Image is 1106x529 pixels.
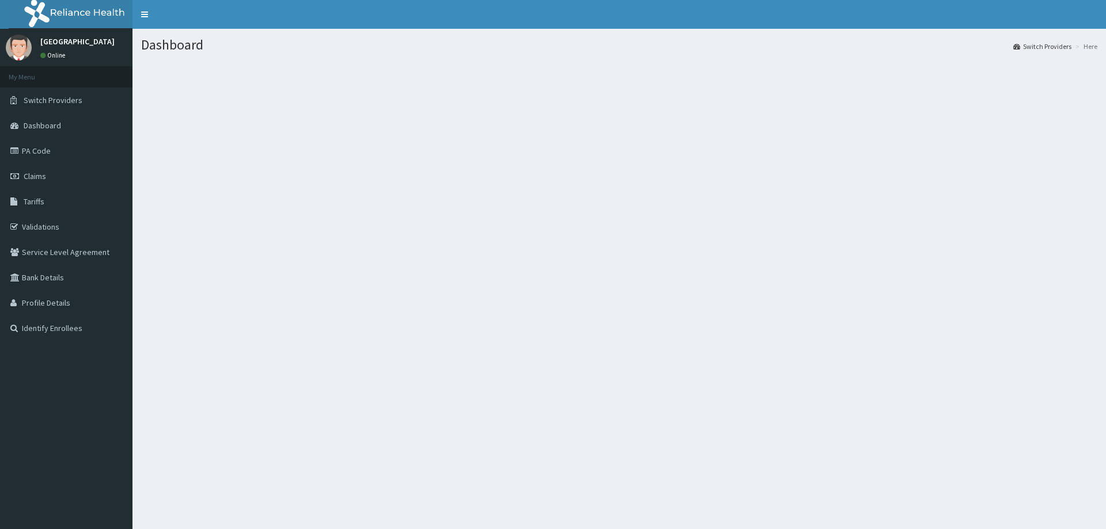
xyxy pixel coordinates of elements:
[141,37,1097,52] h1: Dashboard
[40,51,68,59] a: Online
[1013,41,1071,51] a: Switch Providers
[40,37,115,45] p: [GEOGRAPHIC_DATA]
[24,171,46,181] span: Claims
[6,35,32,60] img: User Image
[24,95,82,105] span: Switch Providers
[24,196,44,207] span: Tariffs
[24,120,61,131] span: Dashboard
[1073,41,1097,51] li: Here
